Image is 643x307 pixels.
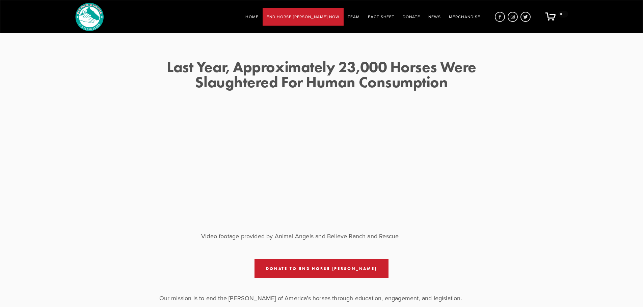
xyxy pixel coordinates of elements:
[201,231,442,242] p: Video footage provided by Animal Angels and Believe Ranch and Rescue
[539,9,575,24] a: 0 items in cart
[254,259,389,278] a: Donate to End Horse [PERSON_NAME]
[403,12,420,21] a: Donate
[428,14,441,20] a: News
[245,12,259,21] a: Home
[348,12,360,21] a: Team
[368,12,395,21] a: Fact Sheet
[267,14,340,20] a: End Horse [PERSON_NAME] Now
[159,59,484,90] h1: Last Year, Approximately 23,000 Horses Were Slaughtered For Human Consumption
[558,11,568,18] span: 0
[201,95,442,231] iframe: HIOH Mini Documentary with video credits
[159,293,484,304] p: Our mission is to end the [PERSON_NAME] of America’s horses through education, engagement, and le...
[75,3,104,31] img: Horses In Our Hands
[449,14,480,20] a: Merchandise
